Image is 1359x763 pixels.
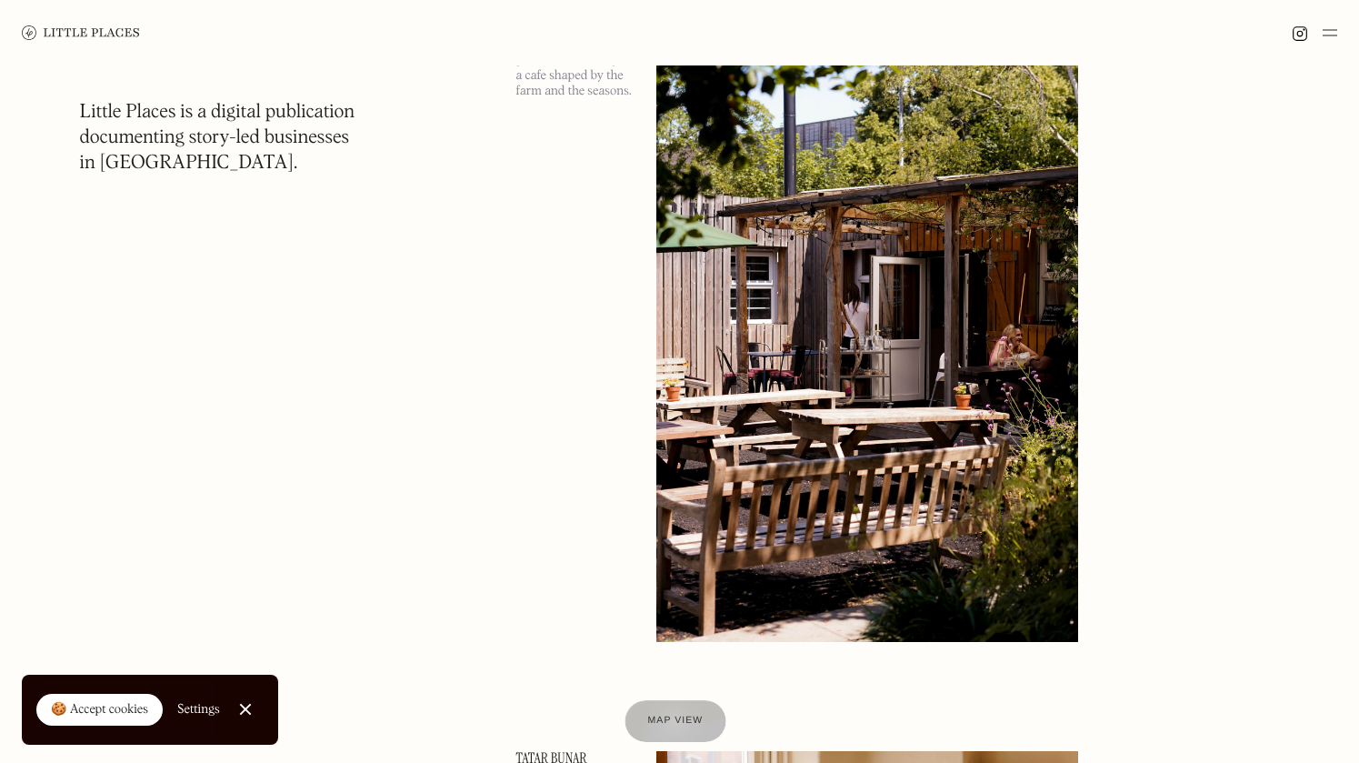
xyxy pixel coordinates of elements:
[227,691,264,728] a: Close Cookie Popup
[625,700,725,742] a: Map view
[80,100,355,176] h1: Little Places is a digital publication documenting story-led businesses in [GEOGRAPHIC_DATA].
[516,53,635,98] p: [PERSON_NAME] is a cafe shaped by the farm and the seasons.
[177,689,220,730] a: Settings
[36,694,163,727] a: 🍪 Accept cookies
[177,703,220,716] div: Settings
[51,701,148,719] div: 🍪 Accept cookies
[648,716,704,727] span: Map view
[656,31,1079,641] img: Stepney's
[245,709,245,710] div: Close Cookie Popup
